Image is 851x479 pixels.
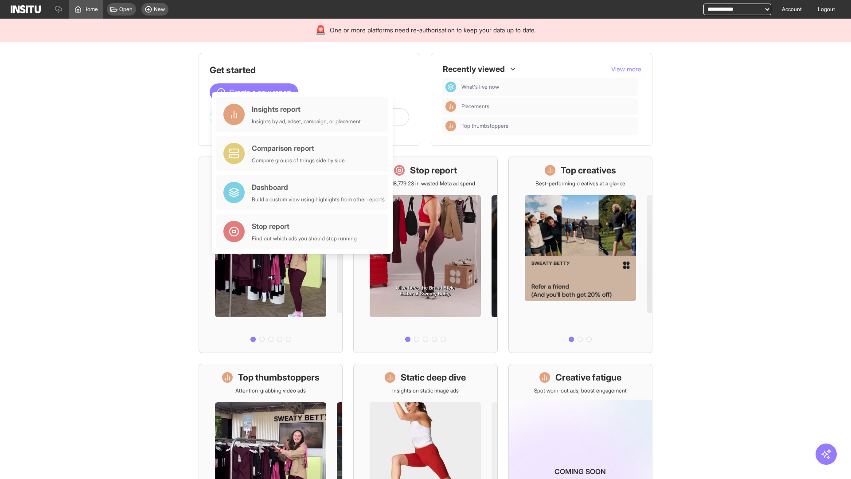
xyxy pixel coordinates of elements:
[83,6,98,13] span: Home
[461,122,508,130] span: Top thumbstoppers
[461,122,634,130] span: Top thumbstoppers
[252,182,385,192] div: Dashboard
[252,143,345,153] div: Comparison report
[445,82,456,92] div: Dashboard
[315,24,326,36] div: 🚨
[392,387,459,394] p: Insights on static image ads
[154,6,165,13] span: New
[376,180,475,187] p: Save £18,779.23 in wasted Meta ad spend
[199,157,343,353] a: What's live nowSee all active ads instantly
[461,83,634,90] span: What's live now
[535,180,625,187] p: Best-performing creatives at a glance
[11,5,41,13] img: Logo
[229,87,291,98] span: Create a new report
[238,371,320,384] h1: Top thumbstoppers
[252,196,385,203] div: Build a custom view using highlights from other reports
[252,118,361,125] div: Insights by ad, adset, campaign, or placement
[508,157,652,353] a: Top creativesBest-performing creatives at a glance
[445,101,456,112] div: Insights
[210,83,298,101] button: Create a new report
[611,65,641,73] span: View more
[353,157,497,353] a: Stop reportSave £18,779.23 in wasted Meta ad spend
[461,103,489,110] span: Placements
[461,103,634,110] span: Placements
[235,387,306,394] p: Attention-grabbing video ads
[330,26,536,35] span: One or more platforms need re-authorisation to keep your data up to date.
[119,6,133,13] span: Open
[561,164,616,177] h1: Top creatives
[252,221,357,232] div: Stop report
[611,65,641,74] button: View more
[252,157,345,164] div: Compare groups of things side by side
[461,83,499,90] span: What's live now
[445,121,456,131] div: Insights
[410,164,457,177] h1: Stop report
[401,371,466,384] h1: Static deep dive
[210,64,409,76] h1: Get started
[252,235,357,242] div: Find out which ads you should stop running
[252,104,361,114] div: Insights report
